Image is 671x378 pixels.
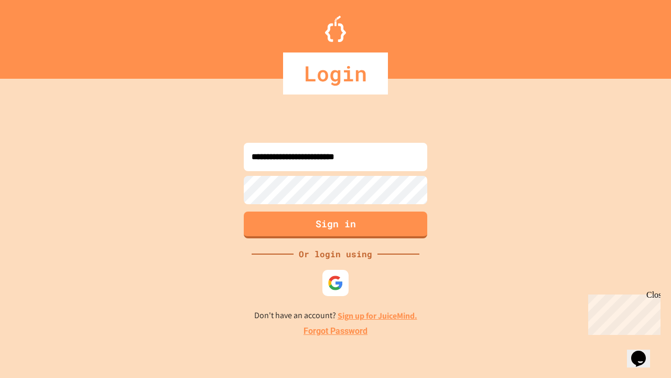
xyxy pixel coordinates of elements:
iframe: chat widget [627,336,661,367]
img: Logo.svg [325,16,346,42]
div: Chat with us now!Close [4,4,72,67]
div: Login [283,52,388,94]
a: Forgot Password [304,325,367,338]
iframe: chat widget [584,290,661,335]
p: Don't have an account? [254,309,417,322]
img: google-icon.svg [328,275,343,291]
button: Sign in [244,212,427,238]
div: Or login using [294,248,377,260]
a: Sign up for JuiceMind. [338,310,417,321]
